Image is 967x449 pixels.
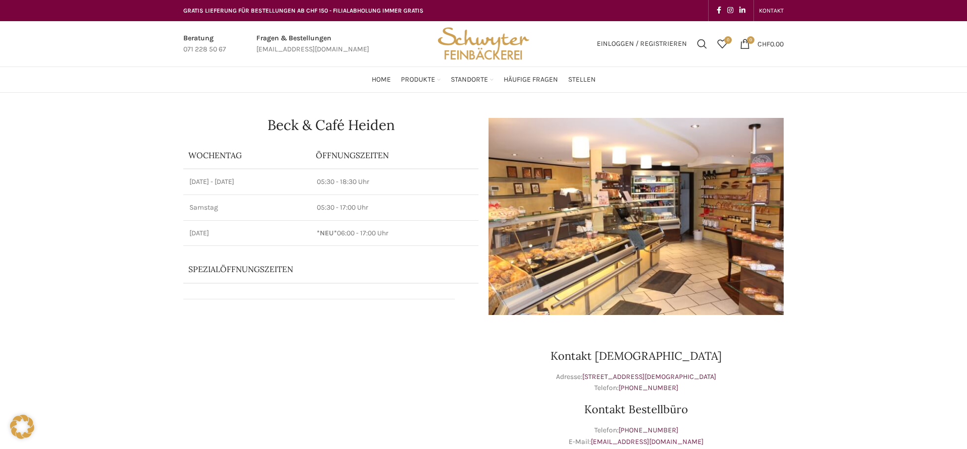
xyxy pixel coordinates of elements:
div: Secondary navigation [754,1,789,21]
a: 0 CHF0.00 [735,34,789,54]
a: [PHONE_NUMBER] [618,426,678,434]
span: Häufige Fragen [504,75,558,85]
a: Produkte [401,70,441,90]
a: Stellen [568,70,596,90]
span: 0 [747,36,754,44]
a: Einloggen / Registrieren [592,34,692,54]
span: KONTAKT [759,7,784,14]
a: Instagram social link [724,4,736,18]
p: [DATE] - [DATE] [189,177,305,187]
a: KONTAKT [759,1,784,21]
div: Main navigation [178,70,789,90]
p: 05:30 - 17:00 Uhr [317,203,472,213]
a: [PHONE_NUMBER] [618,383,678,392]
span: Standorte [451,75,488,85]
a: [STREET_ADDRESS][DEMOGRAPHIC_DATA] [582,372,716,381]
p: 05:30 - 18:30 Uhr [317,177,472,187]
bdi: 0.00 [757,39,784,48]
img: Bäckerei Schwyter [434,21,533,67]
a: 0 [712,34,732,54]
p: ÖFFNUNGSZEITEN [316,150,473,161]
span: Produkte [401,75,435,85]
a: [EMAIL_ADDRESS][DOMAIN_NAME] [591,437,704,446]
p: 06:00 - 17:00 Uhr [317,228,472,238]
p: Wochentag [188,150,306,161]
span: Home [372,75,391,85]
span: GRATIS LIEFERUNG FÜR BESTELLUNGEN AB CHF 150 - FILIALABHOLUNG IMMER GRATIS [183,7,424,14]
p: Spezialöffnungszeiten [188,264,450,275]
span: 0 [724,36,732,44]
h1: Beck & Café Heiden [183,118,478,132]
a: Home [372,70,391,90]
a: Linkedin social link [736,4,748,18]
a: Facebook social link [714,4,724,18]
div: Meine Wunschliste [712,34,732,54]
span: CHF [757,39,770,48]
p: Telefon: E-Mail: [489,425,784,447]
h3: Kontakt [DEMOGRAPHIC_DATA] [489,350,784,361]
span: Stellen [568,75,596,85]
p: Adresse: Telefon: [489,371,784,394]
h3: Kontakt Bestellbüro [489,404,784,415]
a: Häufige Fragen [504,70,558,90]
a: Infobox link [183,33,226,55]
a: Site logo [434,39,533,47]
p: Samstag [189,203,305,213]
span: Einloggen / Registrieren [597,40,687,47]
a: Standorte [451,70,494,90]
a: Infobox link [256,33,369,55]
a: Suchen [692,34,712,54]
p: [DATE] [189,228,305,238]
